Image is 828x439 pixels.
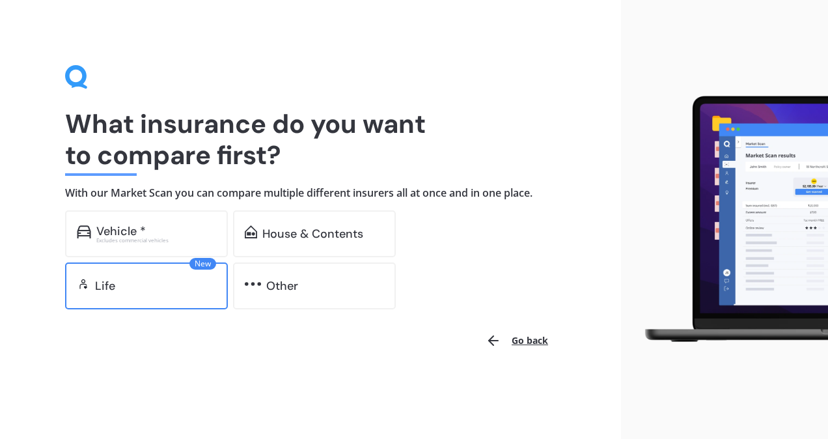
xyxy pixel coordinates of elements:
img: laptop.webp [631,91,828,348]
h4: With our Market Scan you can compare multiple different insurers all at once and in one place. [65,186,556,200]
div: Excludes commercial vehicles [96,238,216,243]
img: car.f15378c7a67c060ca3f3.svg [77,225,91,238]
img: other.81dba5aafe580aa69f38.svg [245,277,261,290]
div: Life [95,279,115,292]
img: home-and-contents.b802091223b8502ef2dd.svg [245,225,257,238]
span: New [189,258,216,270]
div: Vehicle * [96,225,146,238]
div: House & Contents [262,227,363,240]
button: Go back [478,325,556,356]
div: Other [266,279,298,292]
img: life.f720d6a2d7cdcd3ad642.svg [77,277,90,290]
h1: What insurance do you want to compare first? [65,108,556,171]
